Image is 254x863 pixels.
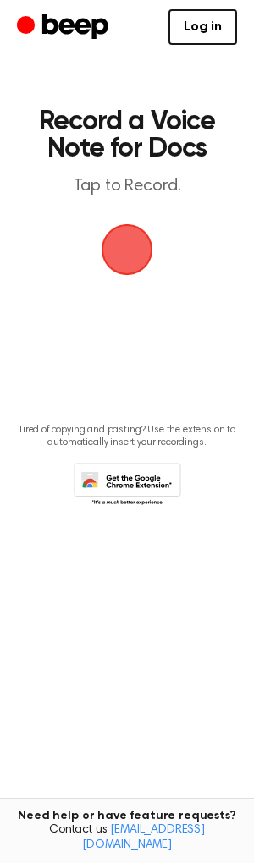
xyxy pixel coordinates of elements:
[10,823,244,853] span: Contact us
[102,224,152,275] button: Beep Logo
[14,424,240,449] p: Tired of copying and pasting? Use the extension to automatically insert your recordings.
[30,108,224,162] h1: Record a Voice Note for Docs
[168,9,237,45] a: Log in
[82,824,205,851] a: [EMAIL_ADDRESS][DOMAIN_NAME]
[17,11,113,44] a: Beep
[30,176,224,197] p: Tap to Record.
